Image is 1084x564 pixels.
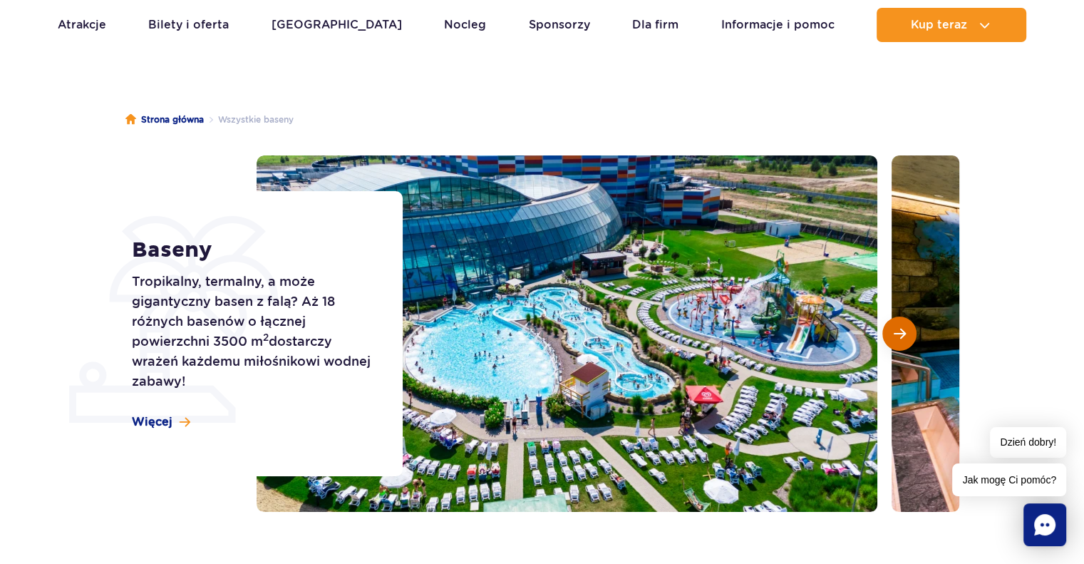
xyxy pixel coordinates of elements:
[721,8,835,42] a: Informacje i pomoc
[882,317,917,351] button: Następny slajd
[911,19,967,31] span: Kup teraz
[148,8,229,42] a: Bilety i oferta
[632,8,678,42] a: Dla firm
[263,332,269,343] sup: 2
[1023,503,1066,546] div: Chat
[529,8,590,42] a: Sponsorzy
[877,8,1026,42] button: Kup teraz
[257,155,877,512] img: Zewnętrzna część Suntago z basenami i zjeżdżalniami, otoczona leżakami i zielenią
[204,113,294,127] li: Wszystkie baseny
[990,427,1066,458] span: Dzień dobry!
[58,8,106,42] a: Atrakcje
[132,237,371,263] h1: Baseny
[132,414,172,430] span: Więcej
[952,463,1066,496] span: Jak mogę Ci pomóc?
[444,8,486,42] a: Nocleg
[132,272,371,391] p: Tropikalny, termalny, a może gigantyczny basen z falą? Aż 18 różnych basenów o łącznej powierzchn...
[132,414,190,430] a: Więcej
[125,113,204,127] a: Strona główna
[272,8,402,42] a: [GEOGRAPHIC_DATA]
